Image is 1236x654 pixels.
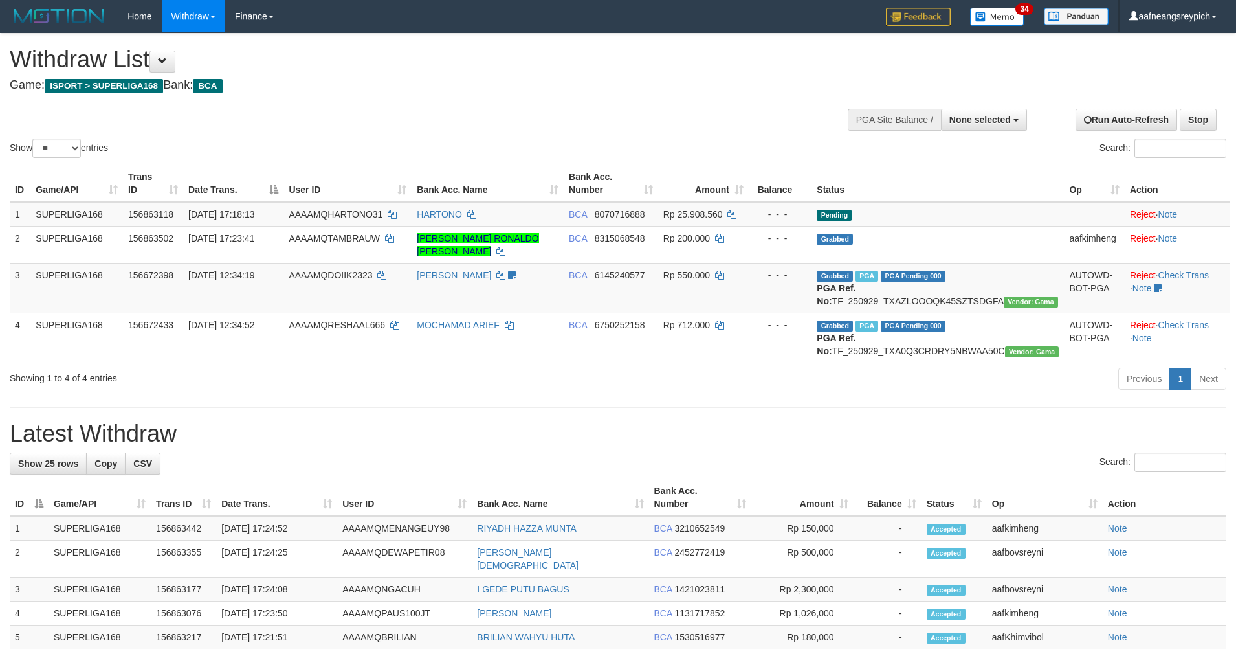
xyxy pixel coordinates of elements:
span: Accepted [927,609,966,620]
td: 1 [10,516,49,541]
a: BRILIAN WAHYU HUTA [477,632,575,642]
span: Vendor URL: https://trx31.1velocity.biz [1004,297,1058,308]
td: 3 [10,578,49,602]
td: AAAAMQDEWAPETIR08 [337,541,472,578]
img: Feedback.jpg [886,8,951,26]
span: Copy 1530516977 to clipboard [674,632,725,642]
td: AAAAMQPAUS100JT [337,602,472,626]
td: 4 [10,602,49,626]
div: - - - [754,232,806,245]
input: Search: [1134,139,1226,158]
th: Status [811,165,1064,202]
a: [PERSON_NAME][DEMOGRAPHIC_DATA] [477,547,579,570]
span: BCA [569,320,587,330]
td: AUTOWD-BOT-PGA [1064,313,1125,363]
td: AUTOWD-BOT-PGA [1064,263,1125,313]
td: Rp 500,000 [751,541,854,578]
img: panduan.png [1044,8,1109,25]
span: Marked by aafsoycanthlai [855,321,878,332]
th: Trans ID: activate to sort column ascending [151,479,216,516]
span: Pending [817,210,852,221]
span: Rp 25.908.560 [663,209,723,220]
th: Balance [749,165,811,202]
th: Op: activate to sort column ascending [1064,165,1125,202]
span: BCA [569,233,587,243]
td: aafkimheng [987,602,1103,626]
span: Copy 6750252158 to clipboard [595,320,645,330]
td: SUPERLIGA168 [30,202,123,227]
span: Accepted [927,633,966,644]
button: None selected [941,109,1027,131]
td: 156863076 [151,602,216,626]
span: Vendor URL: https://trx31.1velocity.biz [1005,346,1059,357]
h4: Game: Bank: [10,79,811,92]
span: Copy 8070716888 to clipboard [595,209,645,220]
a: [PERSON_NAME] RONALDO [PERSON_NAME] [417,233,538,256]
th: Bank Acc. Name: activate to sort column ascending [412,165,564,202]
b: PGA Ref. No: [817,333,855,356]
a: Note [1108,523,1127,534]
td: aafkimheng [987,516,1103,541]
a: CSV [125,453,160,475]
td: - [854,626,921,649]
span: Rp 712.000 [663,320,710,330]
span: BCA [654,547,672,558]
td: Rp 2,300,000 [751,578,854,602]
th: Action [1125,165,1230,202]
span: Grabbed [817,271,853,282]
span: None selected [949,115,1011,125]
a: Reject [1130,233,1156,243]
a: I GEDE PUTU BAGUS [477,584,569,594]
span: Show 25 rows [18,458,78,469]
span: Accepted [927,548,966,559]
th: Amount: activate to sort column ascending [658,165,749,202]
span: 156672433 [128,320,173,330]
span: AAAAMQTAMBRAUW [289,233,380,243]
label: Search: [1099,139,1226,158]
span: [DATE] 12:34:19 [188,270,254,280]
span: PGA Pending [881,271,945,282]
a: Previous [1118,368,1170,390]
span: 156863118 [128,209,173,220]
td: [DATE] 17:24:08 [216,578,337,602]
a: Reject [1130,270,1156,280]
th: Trans ID: activate to sort column ascending [123,165,183,202]
th: Bank Acc. Number: activate to sort column ascending [649,479,751,516]
td: 156863355 [151,541,216,578]
a: Reject [1130,209,1156,220]
td: aafbovsreyni [987,541,1103,578]
td: - [854,578,921,602]
a: MOCHAMAD ARIEF [417,320,500,330]
th: Bank Acc. Number: activate to sort column ascending [564,165,658,202]
td: - [854,602,921,626]
th: Game/API: activate to sort column ascending [49,479,151,516]
a: Note [1158,209,1178,220]
span: ISPORT > SUPERLIGA168 [45,79,163,93]
td: [DATE] 17:21:51 [216,626,337,649]
th: Date Trans.: activate to sort column descending [183,165,283,202]
th: User ID: activate to sort column ascending [337,479,472,516]
span: Copy 1421023811 to clipboard [674,584,725,594]
label: Show entries [10,139,108,158]
span: Rp 200.000 [663,233,710,243]
span: 156672398 [128,270,173,280]
span: Accepted [927,585,966,596]
td: SUPERLIGA168 [49,602,151,626]
a: HARTONO [417,209,462,220]
td: 4 [10,313,30,363]
td: - [854,516,921,541]
td: Rp 150,000 [751,516,854,541]
td: aafKhimvibol [987,626,1103,649]
td: TF_250929_TXA0Q3CRDRY5NBWAA50C [811,313,1064,363]
td: TF_250929_TXAZLOOOQK45SZTSDGFA [811,263,1064,313]
a: RIYADH HAZZA MUNTA [477,523,577,534]
a: Stop [1180,109,1217,131]
td: 3 [10,263,30,313]
b: PGA Ref. No: [817,283,855,306]
th: ID [10,165,30,202]
td: aafbovsreyni [987,578,1103,602]
th: Date Trans.: activate to sort column ascending [216,479,337,516]
span: BCA [569,270,587,280]
span: BCA [193,79,222,93]
td: · [1125,226,1230,263]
